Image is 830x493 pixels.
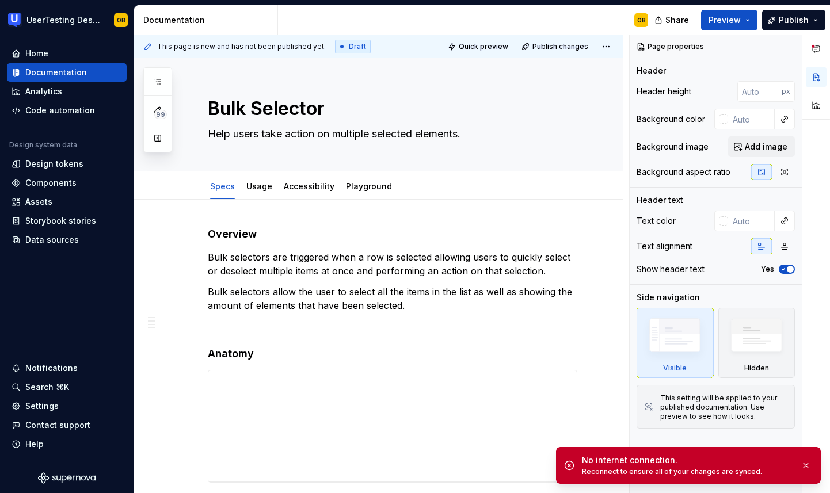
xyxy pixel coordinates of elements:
[637,194,683,206] div: Header text
[25,86,62,97] div: Analytics
[660,393,787,421] div: This setting will be applied to your published documentation. Use preview to see how it looks.
[532,42,588,51] span: Publish changes
[205,95,575,123] textarea: Bulk Selector
[25,381,69,393] div: Search ⌘K
[205,174,239,198] div: Specs
[637,86,691,97] div: Header height
[663,364,687,373] div: Visible
[637,65,666,77] div: Header
[2,7,131,32] button: UserTesting Design SystemOB
[25,438,44,450] div: Help
[25,234,79,246] div: Data sources
[25,177,77,189] div: Components
[117,16,125,25] div: OB
[637,113,705,125] div: Background color
[208,227,577,241] h4: Overview
[25,419,90,431] div: Contact support
[25,158,83,170] div: Design tokens
[779,14,809,26] span: Publish
[7,435,127,453] button: Help
[637,166,730,178] div: Background aspect ratio
[518,39,593,55] button: Publish changes
[637,292,700,303] div: Side navigation
[7,174,127,192] a: Components
[25,215,96,227] div: Storybook stories
[246,181,272,191] a: Usage
[582,467,791,476] div: Reconnect to ensure all of your changes are synced.
[637,141,709,152] div: Background image
[346,181,392,191] a: Playground
[728,109,775,129] input: Auto
[709,14,741,26] span: Preview
[38,472,96,484] svg: Supernova Logo
[9,140,77,150] div: Design system data
[205,125,575,143] textarea: Help users take action on multiple selected elements.
[25,105,95,116] div: Code automation
[665,14,689,26] span: Share
[25,48,48,59] div: Home
[7,359,127,377] button: Notifications
[25,400,59,412] div: Settings
[7,231,127,249] a: Data sources
[761,265,774,274] label: Yes
[459,42,508,51] span: Quick preview
[745,141,787,152] span: Add image
[208,285,577,312] p: Bulk selectors allow the user to select all the items in the list as well as showing the amount o...
[782,87,790,96] p: px
[718,308,795,378] div: Hidden
[637,308,714,378] div: Visible
[649,10,696,30] button: Share
[637,16,646,25] div: OB
[7,378,127,396] button: Search ⌘K
[7,193,127,211] a: Assets
[25,67,87,78] div: Documentation
[208,250,577,278] p: Bulk selectors are triggered when a row is selected allowing users to quickly select or deselect ...
[7,82,127,101] a: Analytics
[7,212,127,230] a: Storybook stories
[25,196,52,208] div: Assets
[154,110,167,119] span: 99
[728,136,795,157] button: Add image
[7,44,127,63] a: Home
[637,215,676,227] div: Text color
[7,101,127,120] a: Code automation
[701,10,757,30] button: Preview
[762,10,825,30] button: Publish
[7,63,127,82] a: Documentation
[744,364,769,373] div: Hidden
[7,155,127,173] a: Design tokens
[7,416,127,434] button: Contact support
[242,174,277,198] div: Usage
[8,13,22,27] img: 41adf70f-fc1c-4662-8e2d-d2ab9c673b1b.png
[284,181,334,191] a: Accessibility
[737,81,782,102] input: Auto
[637,240,692,252] div: Text alignment
[157,42,326,51] span: This page is new and has not been published yet.
[143,14,273,26] div: Documentation
[279,174,339,198] div: Accessibility
[444,39,513,55] button: Quick preview
[637,263,705,275] div: Show header text
[582,454,791,466] div: No internet connection.
[26,14,100,26] div: UserTesting Design System
[210,181,235,191] a: Specs
[341,174,397,198] div: Playground
[7,397,127,415] a: Settings
[25,362,78,374] div: Notifications
[208,347,577,361] h4: Anatomy
[728,211,775,231] input: Auto
[349,42,366,51] span: Draft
